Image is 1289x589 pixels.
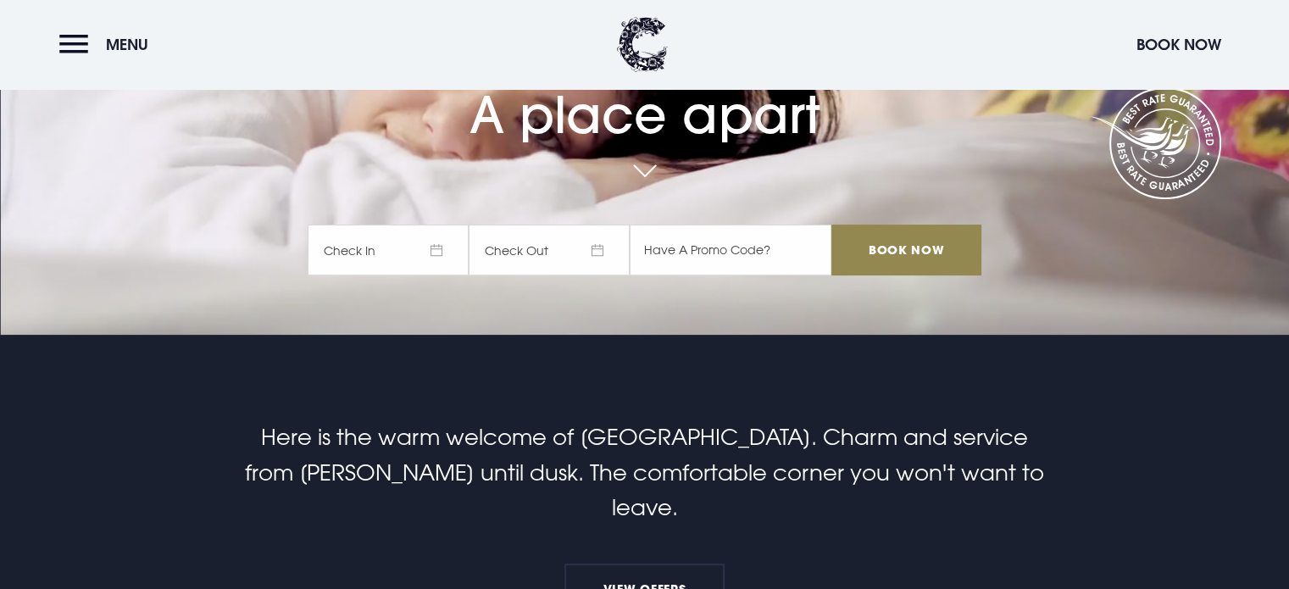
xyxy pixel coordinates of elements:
[106,35,148,54] span: Menu
[308,225,469,275] span: Check In
[59,26,157,63] button: Menu
[308,48,981,145] h1: A place apart
[630,225,831,275] input: Have A Promo Code?
[617,17,668,72] img: Clandeboye Lodge
[241,420,1047,525] p: Here is the warm welcome of [GEOGRAPHIC_DATA]. Charm and service from [PERSON_NAME] until dusk. T...
[831,225,981,275] input: Book Now
[1128,26,1230,63] button: Book Now
[469,225,630,275] span: Check Out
